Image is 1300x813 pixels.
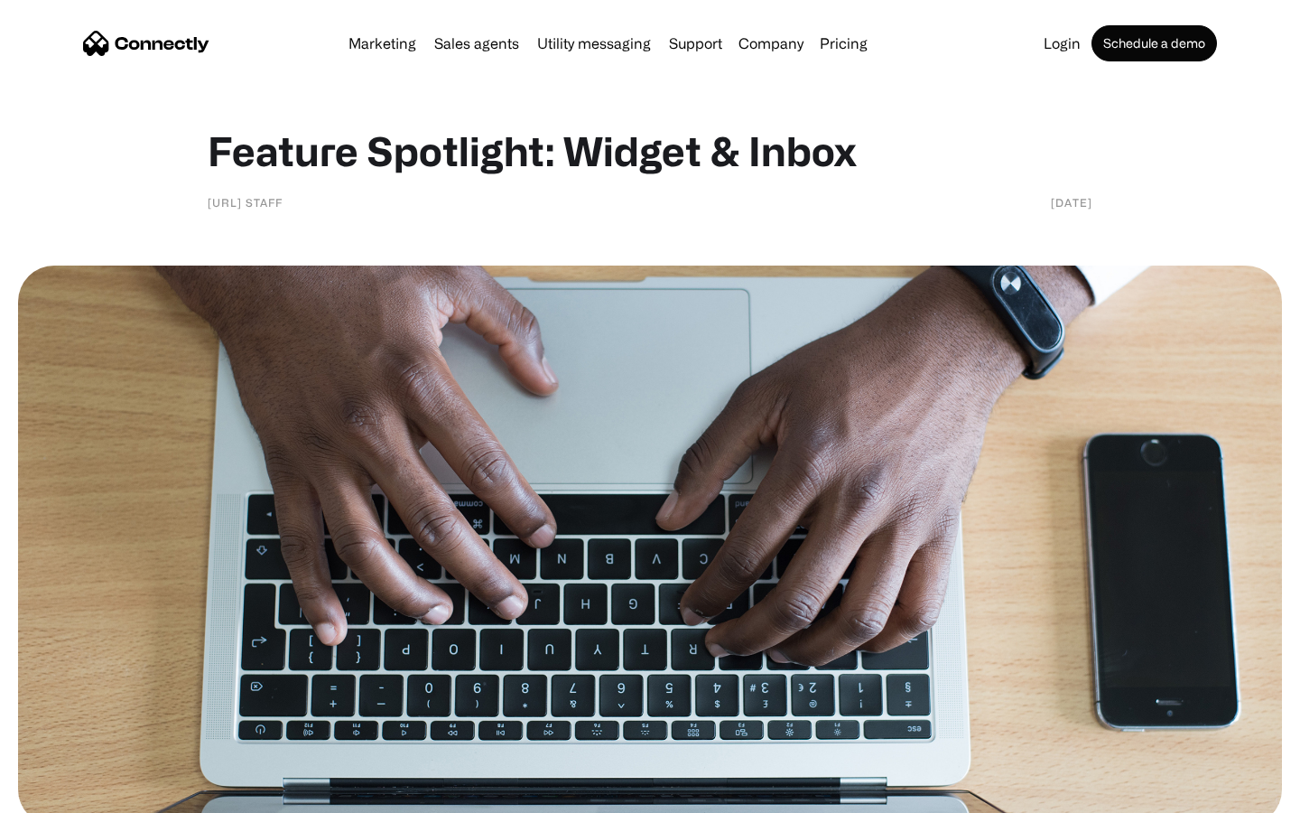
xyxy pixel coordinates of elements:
div: [URL] staff [208,193,283,211]
a: Utility messaging [530,36,658,51]
aside: Language selected: English [18,781,108,807]
a: Sales agents [427,36,526,51]
h1: Feature Spotlight: Widget & Inbox [208,126,1092,175]
a: Schedule a demo [1091,25,1217,61]
a: Login [1036,36,1088,51]
a: Support [662,36,729,51]
div: Company [738,31,803,56]
a: Pricing [812,36,875,51]
a: Marketing [341,36,423,51]
ul: Language list [36,781,108,807]
div: [DATE] [1051,193,1092,211]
